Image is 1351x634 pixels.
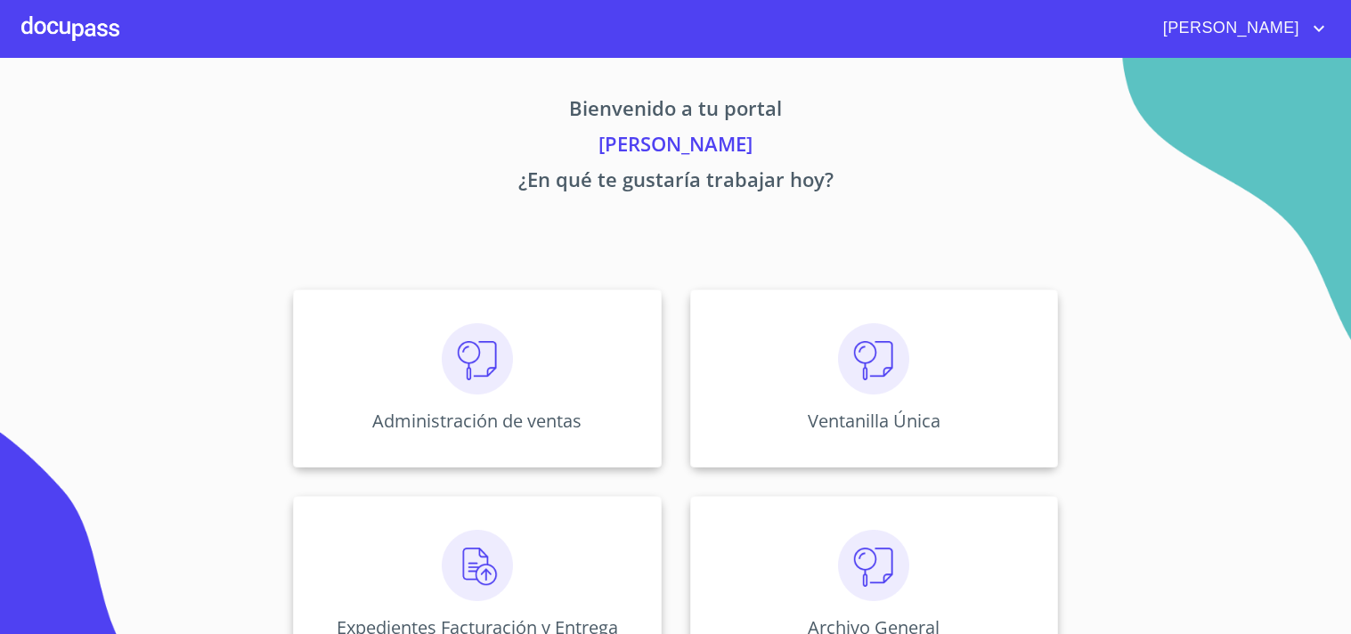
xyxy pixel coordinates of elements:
[442,530,513,601] img: carga.png
[127,129,1225,165] p: [PERSON_NAME]
[372,409,582,433] p: Administración de ventas
[838,530,909,601] img: consulta.png
[127,165,1225,200] p: ¿En qué te gustaría trabajar hoy?
[127,93,1225,129] p: Bienvenido a tu portal
[808,409,940,433] p: Ventanilla Única
[838,323,909,394] img: consulta.png
[1150,14,1308,43] span: [PERSON_NAME]
[442,323,513,394] img: consulta.png
[1150,14,1330,43] button: account of current user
